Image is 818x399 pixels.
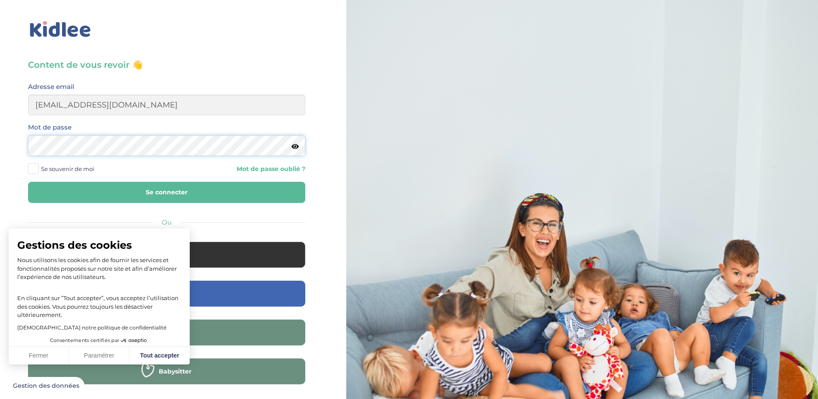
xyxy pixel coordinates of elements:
span: Gestions des cookies [17,239,181,252]
svg: Axeptio [121,328,147,354]
p: En cliquant sur ”Tout accepter”, vous acceptez l’utilisation des cookies. Vous pourrez toujours l... [17,286,181,320]
a: Babysitter [28,373,305,381]
button: Fermer [9,347,69,365]
span: Gestion des données [13,382,79,390]
button: Babysitter [28,358,305,384]
p: Nous utilisons les cookies afin de fournir les services et fonctionnalités proposés sur notre sit... [17,256,181,282]
span: Ou [162,218,172,226]
label: Adresse email [28,81,74,92]
button: Consentements certifiés par [46,335,153,346]
a: [DEMOGRAPHIC_DATA] notre politique de confidentialité [17,324,166,331]
button: Se connecter [28,182,305,203]
button: Tout accepter [129,347,190,365]
span: Babysitter [159,367,191,376]
a: Mot de passe oublié ? [173,165,305,173]
input: Email [28,95,305,115]
span: Consentements certifiés par [50,338,119,343]
h3: Content de vous revoir 👋 [28,59,305,71]
button: Paramétrer [69,347,129,365]
span: Se souvenir de moi [41,163,94,174]
img: logo_kidlee_bleu [28,19,93,39]
button: Fermer le widget sans consentement [8,377,85,395]
label: Mot de passe [28,122,72,133]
